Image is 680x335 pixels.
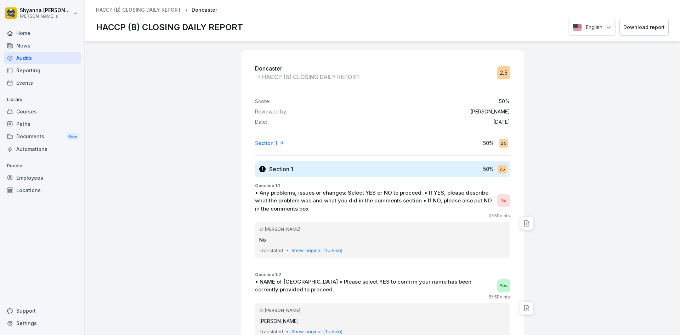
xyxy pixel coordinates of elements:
[489,294,510,300] p: 5 / 5 Points
[20,14,72,19] p: [PERSON_NAME]'s
[573,24,582,31] img: English
[255,189,494,213] p: • Any problems, issues or changes: Select YES or NO to proceed. • If YES, please describe what th...
[483,165,494,173] p: 50 %
[623,23,665,31] div: Download report
[483,139,494,147] p: 50 %
[619,19,669,36] button: Download report
[259,247,283,254] p: Translated
[4,39,81,52] a: News
[259,307,506,314] div: [PERSON_NAME]
[259,236,506,244] p: No
[259,317,506,325] p: [PERSON_NAME]
[4,94,81,105] p: Library
[192,7,217,13] p: Doncaster
[262,73,360,81] p: HACCP (B) CLOSING DAILY REPORT
[286,247,289,254] p: •
[255,272,510,278] p: Question 1.2
[497,66,510,79] div: 2.5
[4,130,81,143] div: Documents
[255,140,284,147] a: Section 1
[4,184,81,196] a: Locations
[291,247,342,254] p: Show original (Turkish)
[20,7,72,13] p: Shyanna [PERSON_NAME]
[4,143,81,155] a: Automations
[4,118,81,130] a: Paths
[96,7,181,13] a: HACCP (B) CLOSING DAILY REPORT
[255,99,270,105] p: Score:
[4,317,81,329] a: Settings
[186,7,187,13] p: /
[259,226,506,233] div: [PERSON_NAME]
[4,64,81,77] a: Reporting
[568,19,616,36] button: Language
[67,133,79,141] div: New
[585,23,602,32] p: English
[4,172,81,184] a: Employees
[4,52,81,64] a: Audits
[470,109,510,115] p: [PERSON_NAME]
[4,160,81,172] p: People
[4,305,81,317] div: Support
[255,119,267,125] p: Date:
[4,105,81,118] a: Courses
[489,213,510,219] p: 0 / 5 Points
[269,165,293,173] h3: Section 1
[259,166,266,172] div: 1
[499,139,508,147] div: 2.5
[255,278,494,294] p: • NAME of [GEOGRAPHIC_DATA] • Please select YES to confirm your name has been correctly provided ...
[499,99,510,105] p: 50 %
[255,109,287,115] p: Reviewed by:
[498,164,506,173] div: 2.5
[497,279,510,292] div: Yes
[255,64,360,73] p: Doncaster
[4,77,81,89] a: Events
[497,194,510,207] div: No
[4,130,81,143] a: DocumentsNew
[255,183,510,189] p: Question 1.1
[96,21,243,34] p: HACCP (B) CLOSING DAILY REPORT
[493,119,510,125] p: [DATE]
[4,27,81,39] a: Home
